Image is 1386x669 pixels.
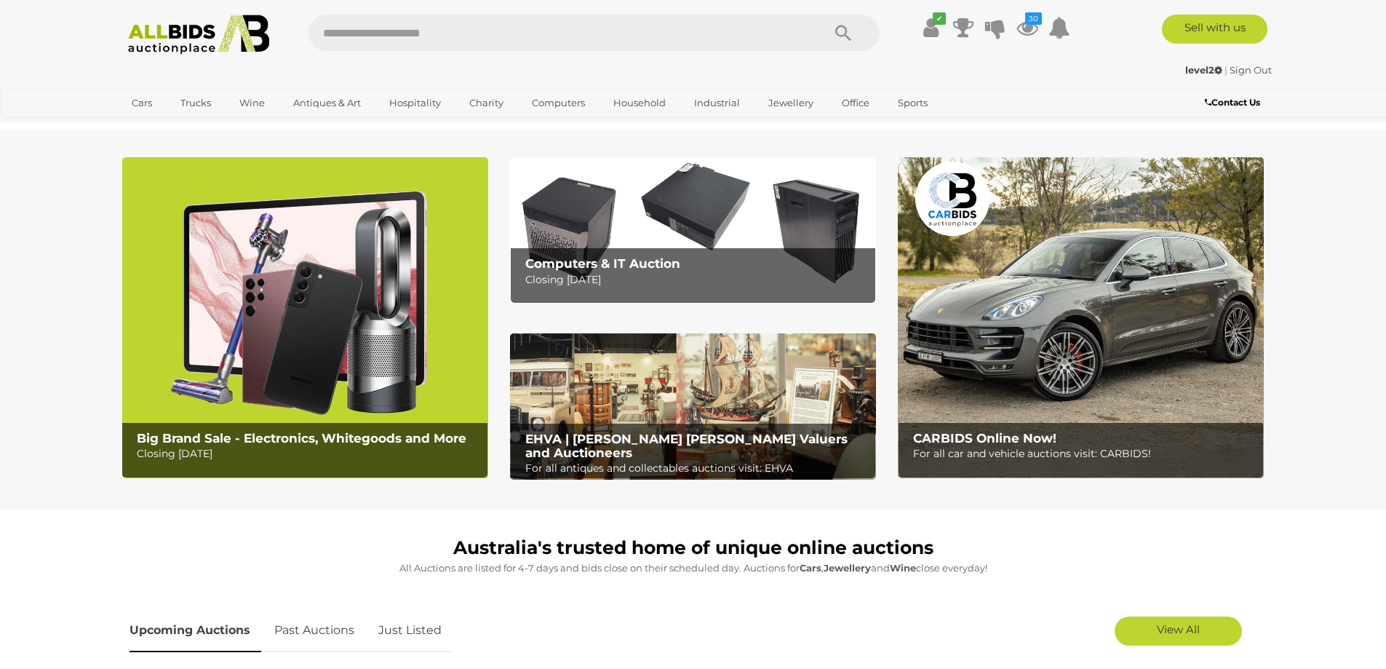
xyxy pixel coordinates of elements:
[510,333,876,480] img: EHVA | Evans Hastings Valuers and Auctioneers
[120,15,278,55] img: Allbids.com.au
[122,115,244,139] a: [GEOGRAPHIC_DATA]
[130,560,1257,577] p: All Auctions are listed for 4-7 days and bids close on their scheduled day. Auctions for , and cl...
[510,157,876,304] a: Computers & IT Auction Computers & IT Auction Closing [DATE]
[230,91,274,115] a: Wine
[122,157,488,478] a: Big Brand Sale - Electronics, Whitegoods and More Big Brand Sale - Electronics, Whitegoods and Mo...
[525,459,868,478] p: For all antiques and collectables auctions visit: EHVA
[1185,64,1224,76] a: level2
[1205,95,1264,111] a: Contact Us
[510,157,876,304] img: Computers & IT Auction
[171,91,220,115] a: Trucks
[933,12,946,25] i: ✔
[510,333,876,480] a: EHVA | Evans Hastings Valuers and Auctioneers EHVA | [PERSON_NAME] [PERSON_NAME] Valuers and Auct...
[1016,15,1038,41] a: 30
[380,91,450,115] a: Hospitality
[137,445,479,463] p: Closing [DATE]
[898,157,1264,478] img: CARBIDS Online Now!
[263,609,365,652] a: Past Auctions
[137,431,466,446] b: Big Brand Sale - Electronics, Whitegoods and More
[824,562,871,574] strong: Jewellery
[685,91,749,115] a: Industrial
[1115,617,1242,646] a: View All
[800,562,821,574] strong: Cars
[1162,15,1267,44] a: Sell with us
[525,432,848,460] b: EHVA | [PERSON_NAME] [PERSON_NAME] Valuers and Auctioneers
[284,91,370,115] a: Antiques & Art
[1205,97,1260,108] b: Contact Us
[807,15,880,51] button: Search
[367,609,453,652] a: Just Listed
[913,431,1056,446] b: CARBIDS Online Now!
[920,15,942,41] a: ✔
[525,256,680,271] b: Computers & IT Auction
[888,91,937,115] a: Sports
[522,91,594,115] a: Computers
[460,91,513,115] a: Charity
[1224,64,1227,76] span: |
[122,91,162,115] a: Cars
[130,609,261,652] a: Upcoming Auctions
[604,91,675,115] a: Household
[898,157,1264,478] a: CARBIDS Online Now! CARBIDS Online Now! For all car and vehicle auctions visit: CARBIDS!
[1185,64,1222,76] strong: level2
[1230,64,1272,76] a: Sign Out
[122,157,488,478] img: Big Brand Sale - Electronics, Whitegoods and More
[890,562,916,574] strong: Wine
[759,91,823,115] a: Jewellery
[525,271,868,289] p: Closing [DATE]
[832,91,879,115] a: Office
[1157,622,1200,636] span: View All
[913,445,1256,463] p: For all car and vehicle auctions visit: CARBIDS!
[1025,12,1042,25] i: 30
[130,538,1257,558] h1: Australia's trusted home of unique online auctions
